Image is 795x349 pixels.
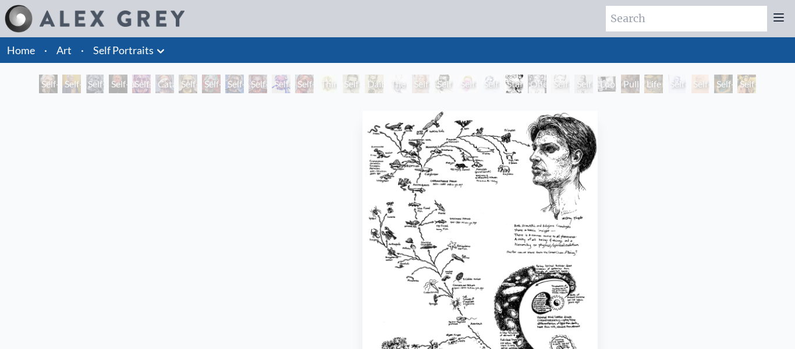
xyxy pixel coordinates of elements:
[551,75,570,93] div: Self-Portrait (Age [DEMOGRAPHIC_DATA]) Tripping
[86,75,104,93] div: Self-Portrait
[737,75,756,93] div: Self-Portrait (Age [DEMOGRAPHIC_DATA])
[76,37,88,63] li: ·
[202,75,221,93] div: Self-Portrait
[505,75,523,93] div: Staring Down the Great Chain of Being
[435,75,453,93] div: Self Portrait (Age [DEMOGRAPHIC_DATA])
[318,75,337,93] div: Thirst
[40,37,52,63] li: ·
[574,75,593,93] div: Self-Portrait (Age [DEMOGRAPHIC_DATA])
[388,75,407,93] div: The Imp of Inspiration
[458,75,477,93] div: Self-Portrait
[132,75,151,93] div: Self-Portrait
[179,75,197,93] div: Self-Portrait
[62,75,81,93] div: Self-Portrait
[714,75,733,93] div: Self-Portrait (Age [DEMOGRAPHIC_DATA])
[225,75,244,93] div: Self-Portrait
[7,44,35,57] a: Home
[621,75,640,93] div: Pulling Apart (Self-Portrait, Age [DEMOGRAPHIC_DATA])
[365,75,384,93] div: Daibutsu
[56,42,72,58] a: Art
[668,75,686,93] div: Self-Portrait (Age [DEMOGRAPHIC_DATA])
[295,75,314,93] div: Self-Portrait
[644,75,663,93] div: Life Cycle (Self-Portrait, Age [DEMOGRAPHIC_DATA])
[528,75,546,93] div: One Light Self-Portrait
[342,75,360,93] div: Self-Portrait (Age [DEMOGRAPHIC_DATA])
[249,75,267,93] div: Self-Portrait
[598,75,616,93] div: Looking Back (Self-Portrait, Age [DEMOGRAPHIC_DATA])
[93,42,154,58] a: Self Portraits
[39,75,58,93] div: Self-Portrait
[155,75,174,93] div: Cataract
[411,75,430,93] div: Self-Portrait (Age [DEMOGRAPHIC_DATA]) New Father
[109,75,127,93] div: Self-Portrait
[691,75,709,93] div: Self-Portrait (Age [DEMOGRAPHIC_DATA])
[272,75,290,93] div: Self-Portrait
[606,6,767,31] input: Search
[481,75,500,93] div: Self-Portrait (Age [DEMOGRAPHIC_DATA])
